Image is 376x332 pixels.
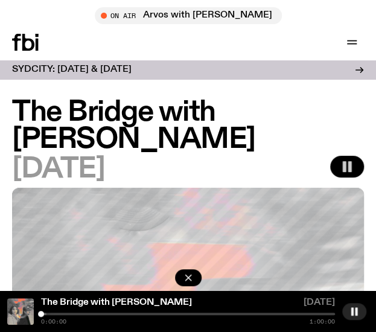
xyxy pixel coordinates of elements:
span: [DATE] [12,156,104,183]
button: On AirArvos with [PERSON_NAME] [95,7,282,24]
h3: SYDCITY: [DATE] & [DATE] [12,65,132,74]
h1: The Bridge with [PERSON_NAME] [12,99,364,153]
span: 1:00:00 [310,319,335,325]
span: 0:00:00 [41,319,66,325]
a: The Bridge with [PERSON_NAME] [41,298,192,307]
span: [DATE] [304,298,335,310]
